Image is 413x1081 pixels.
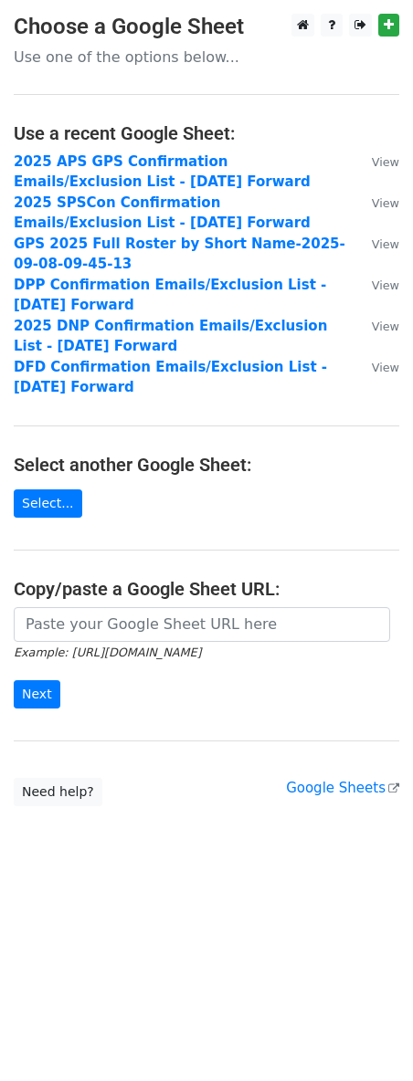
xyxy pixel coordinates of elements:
[14,277,326,314] a: DPP Confirmation Emails/Exclusion List - [DATE] Forward
[14,680,60,708] input: Next
[14,489,82,518] a: Select...
[372,237,399,251] small: View
[14,607,390,642] input: Paste your Google Sheet URL here
[354,236,399,252] a: View
[354,318,399,334] a: View
[354,153,399,170] a: View
[14,645,201,659] small: Example: [URL][DOMAIN_NAME]
[354,277,399,293] a: View
[14,14,399,40] h3: Choose a Google Sheet
[372,155,399,169] small: View
[372,320,399,333] small: View
[286,780,399,796] a: Google Sheets
[372,196,399,210] small: View
[14,236,345,273] a: GPS 2025 Full Roster by Short Name-2025-09-08-09-45-13
[372,278,399,292] small: View
[354,194,399,211] a: View
[14,578,399,600] h4: Copy/paste a Google Sheet URL:
[14,318,327,355] a: 2025 DNP Confirmation Emails/Exclusion List - [DATE] Forward
[14,454,399,476] h4: Select another Google Sheet:
[14,359,327,396] a: DFD Confirmation Emails/Exclusion List - [DATE] Forward
[14,153,311,191] a: 2025 APS GPS Confirmation Emails/Exclusion List - [DATE] Forward
[372,361,399,374] small: View
[14,194,311,232] a: 2025 SPSCon Confirmation Emails/Exclusion List - [DATE] Forward
[14,47,399,67] p: Use one of the options below...
[14,778,102,806] a: Need help?
[14,122,399,144] h4: Use a recent Google Sheet:
[354,359,399,375] a: View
